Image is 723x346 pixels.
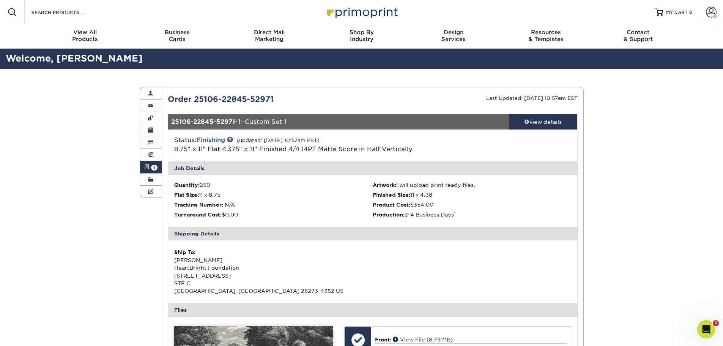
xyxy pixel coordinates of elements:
span: Business [131,29,223,36]
div: Marketing [223,29,315,43]
span: Contact [592,29,684,36]
span: View All [39,29,131,36]
small: Last Updated: [DATE] 10:57am EST [486,95,578,101]
div: Order 25106-22845-52971 [162,93,373,105]
strong: Production: [373,212,405,218]
strong: Product Cost: [373,202,410,208]
li: 11 x 4.38 [373,191,571,199]
div: Industry [315,29,408,43]
strong: 25106-22845-52971-1 [171,118,240,125]
div: Job Details [168,161,577,175]
li: $0.00 [174,211,373,218]
div: Shipping Details [168,227,577,240]
strong: Tracking Number: [174,202,223,208]
a: BusinessCards [131,24,223,49]
div: Cards [131,29,223,43]
span: Resources [500,29,592,36]
a: DesignServices [408,24,500,49]
a: Direct MailMarketing [223,24,315,49]
strong: Ship To: [174,249,195,255]
div: Services [408,29,500,43]
div: [PERSON_NAME] HeartBright Foundation [STREET_ADDRESS] STE C [GEOGRAPHIC_DATA], [GEOGRAPHIC_DATA] ... [174,248,373,295]
a: 1 [140,161,162,173]
div: view details [509,118,577,126]
div: Products [39,29,131,43]
a: Finishing [197,136,225,144]
strong: Quantity: [174,182,200,188]
li: I will upload print ready files. [373,181,571,189]
span: 2 [713,320,719,326]
a: view details [509,114,577,130]
span: 0 [689,9,693,15]
a: View File (8.79 MB) [393,337,453,343]
span: Design [408,29,500,36]
span: Shop By [315,29,408,36]
li: 11 x 8.75 [174,191,373,199]
div: & Support [592,29,684,43]
div: Status: [169,136,441,154]
input: SEARCH PRODUCTS..... [31,8,105,17]
a: Resources& Templates [500,24,592,49]
li: 2-4 Business Days [373,211,571,218]
a: Contact& Support [592,24,684,49]
li: $354.00 [373,201,571,209]
span: 8.75" x 11" Flat 4.375" x 11" Finished 4/4 14PT Matte Score in Half Vertically [174,145,413,153]
div: - Custom Set 1 [168,114,509,130]
span: Direct Mail [223,29,315,36]
span: N/A [225,202,235,208]
small: (updated: [DATE] 10:57am EST) [237,137,320,143]
a: View AllProducts [39,24,131,49]
div: & Templates [500,29,592,43]
strong: Artwork: [373,182,396,188]
span: Front: [375,337,391,343]
li: 250 [174,181,373,189]
strong: Turnaround Cost: [174,212,222,218]
a: Shop ByIndustry [315,24,408,49]
span: 1 [151,165,158,171]
strong: Flat Size: [174,192,199,198]
div: Files [168,303,577,317]
iframe: Intercom live chat [697,320,715,338]
span: MY CART [666,9,688,16]
img: Primoprint [324,4,400,20]
strong: Finished Size: [373,192,410,198]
